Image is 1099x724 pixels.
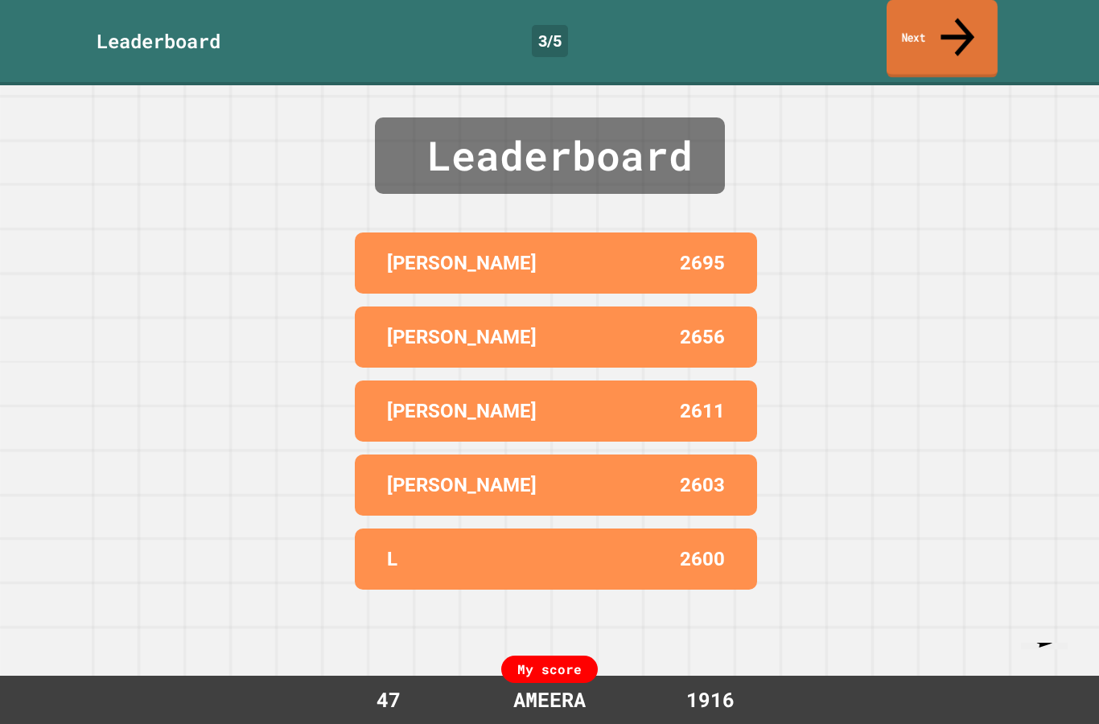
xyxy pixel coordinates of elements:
p: 2603 [680,471,725,500]
iframe: chat widget [1015,643,1086,711]
p: L [387,545,397,574]
p: [PERSON_NAME] [387,471,537,500]
p: 2600 [680,545,725,574]
div: Leaderboard [97,27,220,56]
p: [PERSON_NAME] [387,397,537,426]
p: [PERSON_NAME] [387,249,537,278]
div: Leaderboard [375,117,725,194]
p: 2656 [680,323,725,352]
p: 2611 [680,397,725,426]
div: 3 / 5 [532,25,568,57]
div: My score [501,656,598,683]
div: 1916 [650,685,771,715]
p: 2695 [680,249,725,278]
div: 47 [328,685,449,715]
div: AMEERA [497,685,602,715]
p: [PERSON_NAME] [387,323,537,352]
